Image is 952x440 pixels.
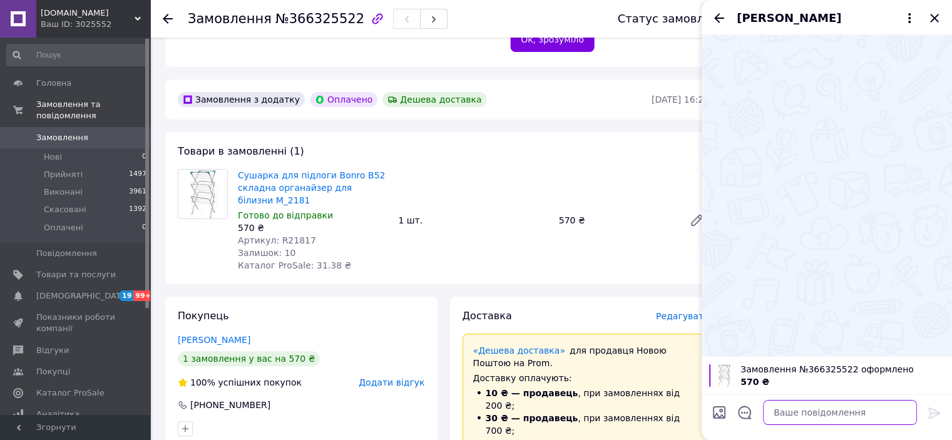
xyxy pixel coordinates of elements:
span: №366325522 [275,11,364,26]
span: Замовлення №366325522 оформлено [740,363,944,376]
div: Статус замовлення [618,13,733,25]
span: 99+ [133,290,154,301]
span: Замовлення [36,132,88,143]
a: «Дешева доставка» [473,345,565,356]
div: 570 ₴ [554,212,679,229]
img: Сушарка для підлоги Bonro B52 складна органайзер для білизни M_2181 [178,170,227,218]
span: 1392 [129,204,146,215]
span: Нові [44,151,62,163]
span: Виконані [44,187,83,198]
button: Відкрити шаблони відповідей [737,404,753,421]
span: Готово до відправки [238,210,333,220]
span: 100% [190,377,215,387]
span: 0 [142,222,146,233]
img: 5240819840_w100_h100_sushilka-napolnaya-bonro.jpg [713,364,735,387]
div: Оплачено [310,92,377,107]
span: Повідомлення [36,248,97,259]
span: 30 ₴ — продавець [486,413,578,423]
span: Доставка [463,310,512,322]
a: [PERSON_NAME] [178,335,250,345]
span: Головна [36,78,71,89]
div: [PHONE_NUMBER] [189,399,272,411]
span: Каталог ProSale: 31.38 ₴ [238,260,351,270]
span: Товари та послуги [36,269,116,280]
span: Замовлення та повідомлення [36,99,150,121]
span: Покупець [178,310,229,322]
button: [PERSON_NAME] [737,10,917,26]
li: , при замовленнях від 200 ₴; [473,387,699,412]
div: успішних покупок [178,376,302,389]
div: Дешева доставка [382,92,486,107]
span: Аналітика [36,409,79,420]
button: Ок, зрозуміло [510,27,595,52]
div: 570 ₴ [238,222,388,234]
span: Замовлення [188,11,272,26]
div: Повернутися назад [163,13,173,25]
span: Артикул: R21817 [238,235,316,245]
span: Покупці [36,366,70,377]
span: 10 ₴ — продавець [486,388,578,398]
span: Каталог ProSale [36,387,104,399]
span: Додати відгук [359,377,424,387]
div: Замовлення з додатку [178,92,305,107]
span: 19 [119,290,133,301]
button: Назад [712,11,727,26]
span: Скасовані [44,204,86,215]
div: Доставку оплачують: [473,372,699,384]
span: 3961 [129,187,146,198]
a: Редагувати [684,208,709,233]
a: Сушарка для підлоги Bonro B52 складна органайзер для білизни M_2181 [238,170,385,205]
div: 1 замовлення у вас на 570 ₴ [178,351,320,366]
span: Прийняті [44,169,83,180]
button: Закрити [927,11,942,26]
time: [DATE] 16:24 [652,95,709,105]
span: Оплачені [44,222,83,233]
div: 1 шт. [393,212,553,229]
span: Marketgo.com.ua [41,8,135,19]
span: 1497 [129,169,146,180]
span: Товари в замовленні (1) [178,145,304,157]
span: 0 [142,151,146,163]
li: , при замовленнях від 700 ₴; [473,412,699,437]
div: для продавця Новою Поштою на Prom. [473,344,699,369]
span: 570 ₴ [740,377,769,387]
span: Відгуки [36,345,69,356]
span: Редагувати [656,311,709,321]
div: Ваш ID: 3025552 [41,19,150,30]
span: [DEMOGRAPHIC_DATA] [36,290,129,302]
input: Пошук [6,44,148,66]
span: Показники роботи компанії [36,312,116,334]
span: Залишок: 10 [238,248,295,258]
span: [PERSON_NAME] [737,10,841,26]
